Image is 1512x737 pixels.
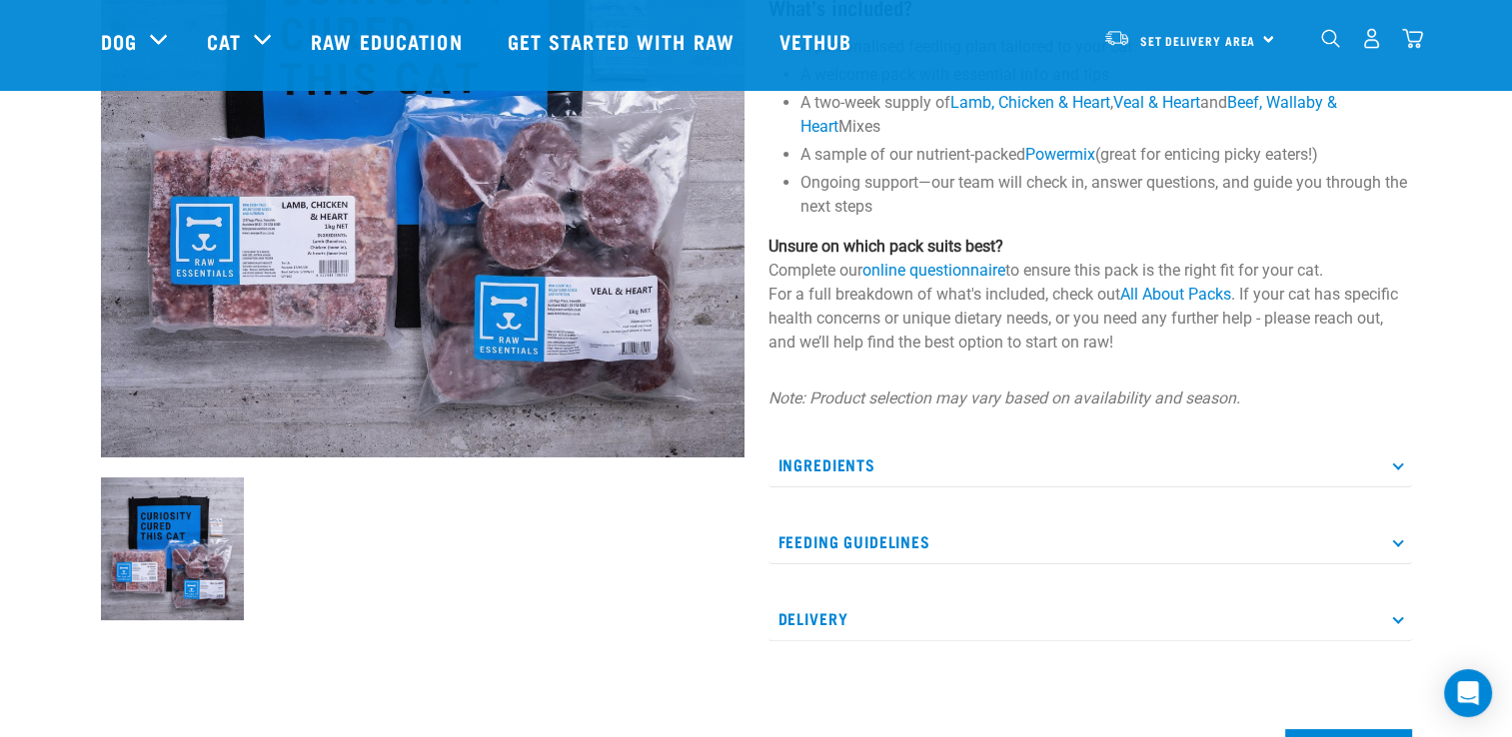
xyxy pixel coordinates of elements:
[800,143,1412,167] li: A sample of our nutrient-packed (great for enticing picky eaters!)
[1402,28,1423,49] img: home-icon@2x.png
[101,477,244,620] img: Assortment Of Raw Essential Products For Cats Including, Blue And Black Tote Bag With "Curiosity ...
[1444,669,1492,717] div: Open Intercom Messenger
[768,519,1412,564] p: Feeding Guidelines
[768,235,1412,355] p: Complete our to ensure this pack is the right fit for your cat. For a full breakdown of what's in...
[759,1,877,81] a: Vethub
[768,442,1412,487] p: Ingredients
[1025,145,1095,164] a: Powermix
[291,1,487,81] a: Raw Education
[1120,285,1231,304] a: All About Packs
[768,596,1412,641] p: Delivery
[950,93,1110,112] a: Lamb, Chicken & Heart
[768,237,1003,256] strong: Unsure on which pack suits best?
[1361,28,1382,49] img: user.png
[862,261,1005,280] a: online questionnaire
[800,171,1412,219] li: Ongoing support—our team will check in, answer questions, and guide you through the next steps
[1103,29,1130,47] img: van-moving.png
[1321,29,1340,48] img: home-icon-1@2x.png
[1113,93,1200,112] a: Veal & Heart
[1140,37,1256,44] span: Set Delivery Area
[488,1,759,81] a: Get started with Raw
[207,26,241,56] a: Cat
[101,26,137,56] a: Dog
[768,388,1240,407] em: Note: Product selection may vary based on availability and season.
[800,91,1412,139] li: A two-week supply of , and Mixes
